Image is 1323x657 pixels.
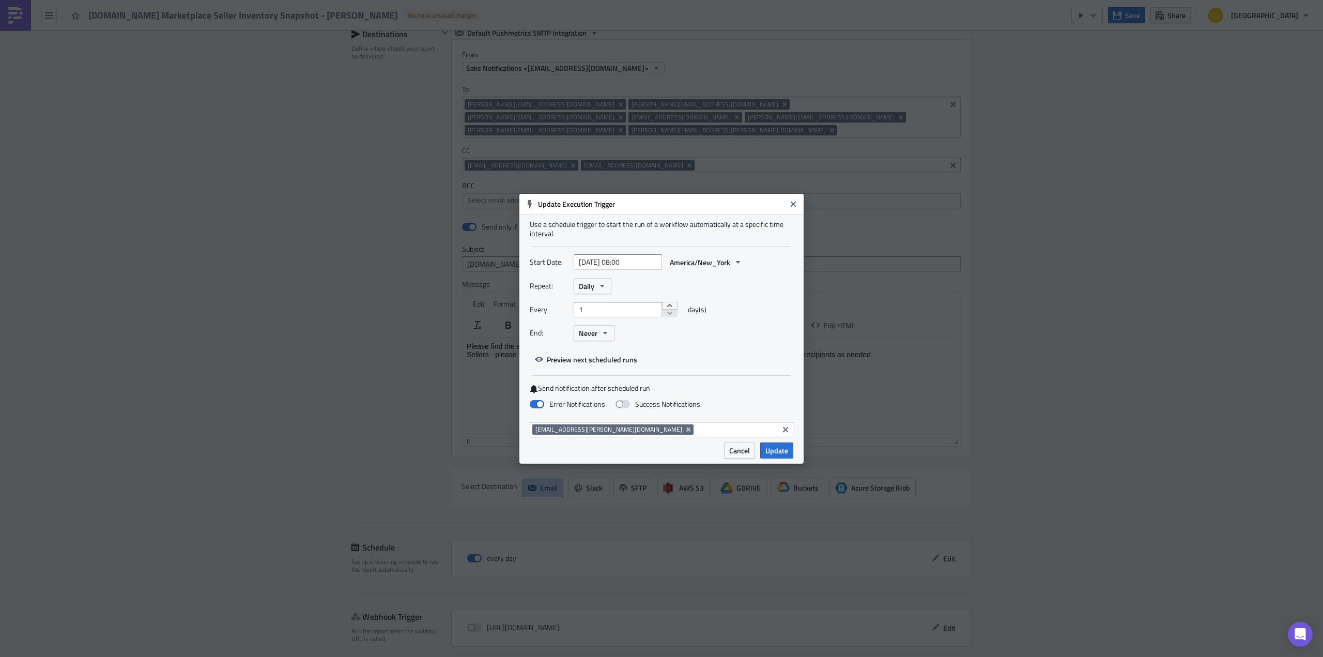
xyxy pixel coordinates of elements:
[729,445,750,456] span: Cancel
[665,254,747,270] button: America/New_York
[530,302,568,317] label: Every
[670,257,730,268] span: America/New_York
[530,278,568,294] label: Repeat:
[538,200,786,209] h6: Update Execution Trigger
[530,384,793,393] label: Send notification after scheduled run
[579,281,594,292] span: Daily
[547,354,637,365] span: Preview next scheduled runs
[574,278,611,294] button: Daily
[574,254,662,270] input: YYYY-MM-DD HH:mm
[765,445,788,456] span: Update
[662,302,678,310] button: increment
[779,423,792,436] button: Clear selected items
[530,325,568,341] label: End:
[574,325,614,341] button: Never
[724,442,755,459] button: Cancel
[579,328,597,339] span: Never
[530,254,568,270] label: Start Date:
[1288,622,1313,647] div: Open Intercom Messenger
[530,220,793,238] div: Use a schedule trigger to start the run of a workflow automatically at a specific time interval.
[684,424,694,435] button: Remove Tag
[530,400,605,409] label: Error Notifications
[688,302,706,317] span: day(s)
[530,352,642,368] button: Preview next scheduled runs
[662,309,678,317] button: decrement
[4,4,494,21] p: Please find the attached Saks daily publication of Marketplace items on site as of prior day. Sel...
[760,442,793,459] button: Update
[616,400,700,409] label: Success Notifications
[4,4,494,21] body: Rich Text Area. Press ALT-0 for help.
[535,424,682,434] span: [EMAIL_ADDRESS][PERSON_NAME][DOMAIN_NAME]
[786,196,801,212] button: Close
